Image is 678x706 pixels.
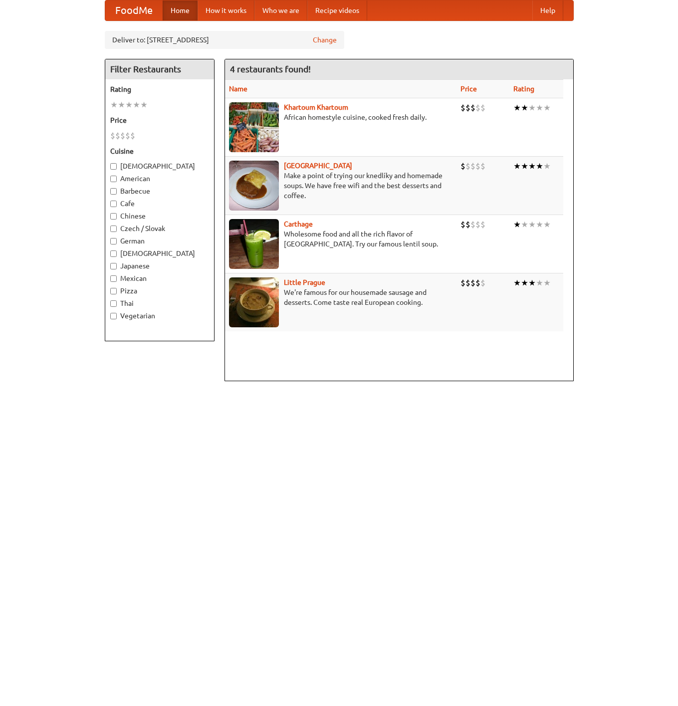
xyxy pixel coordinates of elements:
[307,0,367,20] a: Recipe videos
[105,31,344,49] div: Deliver to: [STREET_ADDRESS]
[110,273,209,283] label: Mexican
[513,85,534,93] a: Rating
[536,161,543,172] li: ★
[110,226,117,232] input: Czech / Slovak
[125,130,130,141] li: $
[543,277,551,288] li: ★
[543,102,551,113] li: ★
[110,115,209,125] h5: Price
[229,85,247,93] a: Name
[480,219,485,230] li: $
[229,219,279,269] img: carthage.jpg
[536,219,543,230] li: ★
[460,85,477,93] a: Price
[110,288,117,294] input: Pizza
[460,102,465,113] li: $
[110,298,209,308] label: Thai
[543,161,551,172] li: ★
[110,261,209,271] label: Japanese
[110,99,118,110] li: ★
[313,35,337,45] a: Change
[110,213,117,220] input: Chinese
[120,130,125,141] li: $
[465,219,470,230] li: $
[110,174,209,184] label: American
[284,220,313,228] a: Carthage
[110,146,209,156] h5: Cuisine
[140,99,148,110] li: ★
[130,130,135,141] li: $
[460,219,465,230] li: $
[470,277,475,288] li: $
[110,199,209,209] label: Cafe
[118,99,125,110] li: ★
[521,102,528,113] li: ★
[163,0,198,20] a: Home
[110,248,209,258] label: [DEMOGRAPHIC_DATA]
[125,99,133,110] li: ★
[528,277,536,288] li: ★
[543,219,551,230] li: ★
[110,238,117,244] input: German
[475,219,480,230] li: $
[513,277,521,288] li: ★
[198,0,254,20] a: How it works
[110,163,117,170] input: [DEMOGRAPHIC_DATA]
[284,162,352,170] a: [GEOGRAPHIC_DATA]
[521,277,528,288] li: ★
[110,286,209,296] label: Pizza
[480,102,485,113] li: $
[229,287,452,307] p: We're famous for our housemade sausage and desserts. Come taste real European cooking.
[229,102,279,152] img: khartoum.jpg
[528,102,536,113] li: ★
[110,186,209,196] label: Barbecue
[513,161,521,172] li: ★
[110,224,209,234] label: Czech / Slovak
[105,59,214,79] h4: Filter Restaurants
[513,102,521,113] li: ★
[528,161,536,172] li: ★
[229,171,452,201] p: Make a point of trying our knedlíky and homemade soups. We have free wifi and the best desserts a...
[110,188,117,195] input: Barbecue
[133,99,140,110] li: ★
[110,130,115,141] li: $
[284,103,348,111] a: Khartoum Khartoum
[110,263,117,269] input: Japanese
[229,229,452,249] p: Wholesome food and all the rich flavor of [GEOGRAPHIC_DATA]. Try our famous lentil soup.
[110,275,117,282] input: Mexican
[521,219,528,230] li: ★
[475,102,480,113] li: $
[513,219,521,230] li: ★
[465,161,470,172] li: $
[470,102,475,113] li: $
[536,102,543,113] li: ★
[230,64,311,74] ng-pluralize: 4 restaurants found!
[465,277,470,288] li: $
[105,0,163,20] a: FoodMe
[460,277,465,288] li: $
[480,161,485,172] li: $
[110,250,117,257] input: [DEMOGRAPHIC_DATA]
[284,278,325,286] a: Little Prague
[254,0,307,20] a: Who we are
[110,211,209,221] label: Chinese
[110,313,117,319] input: Vegetarian
[470,219,475,230] li: $
[521,161,528,172] li: ★
[110,311,209,321] label: Vegetarian
[532,0,563,20] a: Help
[528,219,536,230] li: ★
[460,161,465,172] li: $
[115,130,120,141] li: $
[475,277,480,288] li: $
[536,277,543,288] li: ★
[110,161,209,171] label: [DEMOGRAPHIC_DATA]
[229,277,279,327] img: littleprague.jpg
[470,161,475,172] li: $
[465,102,470,113] li: $
[475,161,480,172] li: $
[110,84,209,94] h5: Rating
